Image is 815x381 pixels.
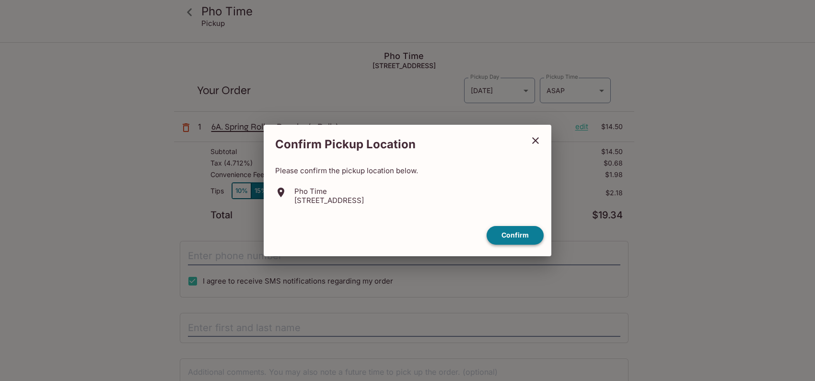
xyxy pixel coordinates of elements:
p: Please confirm the pickup location below. [275,166,540,175]
p: Pho Time [294,187,364,196]
p: [STREET_ADDRESS] [294,196,364,205]
h2: Confirm Pickup Location [264,132,524,156]
button: close [524,129,547,153]
button: confirm [487,226,544,245]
